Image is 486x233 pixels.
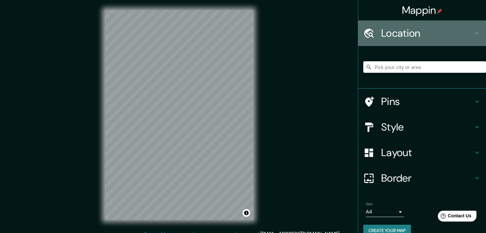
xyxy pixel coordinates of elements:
[381,95,473,108] h4: Pins
[366,201,373,207] label: Size
[437,9,442,14] img: pin-icon.png
[381,172,473,184] h4: Border
[243,209,250,217] button: Toggle attribution
[381,146,473,159] h4: Layout
[429,208,479,226] iframe: Help widget launcher
[358,89,486,114] div: Pins
[358,165,486,191] div: Border
[358,140,486,165] div: Layout
[358,114,486,140] div: Style
[366,207,404,217] div: A4
[381,121,473,133] h4: Style
[363,61,486,73] input: Pick your city or area
[358,20,486,46] div: Location
[381,27,473,40] h4: Location
[105,10,253,220] canvas: Map
[402,4,443,17] h4: Mappin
